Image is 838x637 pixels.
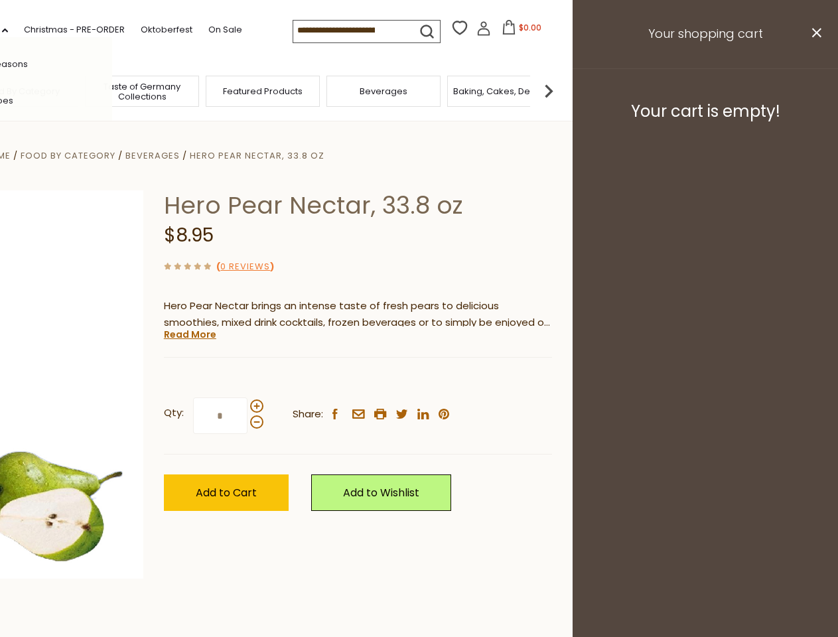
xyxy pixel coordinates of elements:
[164,405,184,421] strong: Qty:
[141,23,192,37] a: Oktoberfest
[494,20,550,40] button: $0.00
[453,86,556,96] a: Baking, Cakes, Desserts
[24,23,125,37] a: Christmas - PRE-ORDER
[21,149,115,162] a: Food By Category
[190,149,324,162] a: Hero Pear Nectar, 33.8 oz
[164,474,289,511] button: Add to Cart
[220,260,270,274] a: 0 Reviews
[293,406,323,423] span: Share:
[164,190,552,220] h1: Hero Pear Nectar, 33.8 oz
[208,23,242,37] a: On Sale
[519,22,541,33] span: $0.00
[196,485,257,500] span: Add to Cart
[164,222,214,248] span: $8.95
[89,82,195,102] a: Taste of Germany Collections
[164,298,552,331] p: Hero Pear Nectar brings an intense taste of fresh pears to delicious smoothies, mixed drink cockt...
[164,328,216,341] a: Read More
[311,474,451,511] a: Add to Wishlist
[589,102,821,121] h3: Your cart is empty!
[216,260,274,273] span: ( )
[223,86,303,96] a: Featured Products
[193,397,247,434] input: Qty:
[535,78,562,104] img: next arrow
[360,86,407,96] a: Beverages
[125,149,180,162] a: Beverages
